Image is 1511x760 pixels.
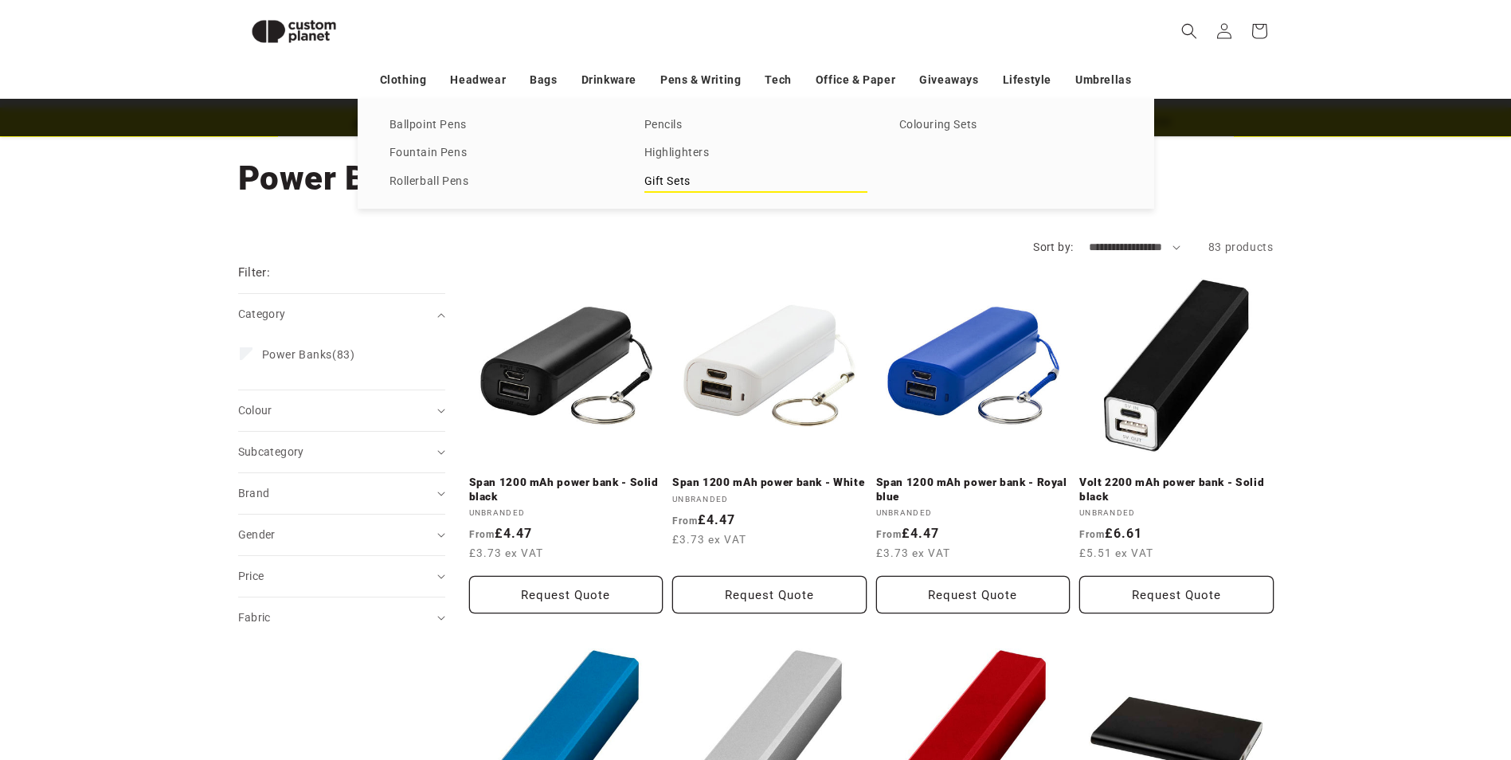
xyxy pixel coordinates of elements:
summary: Colour (0 selected) [238,390,445,431]
a: Pencils [644,115,867,136]
img: Custom Planet [238,6,350,57]
span: Price [238,570,264,582]
a: Clothing [380,66,427,94]
a: Giveaways [919,66,978,94]
span: Gender [238,528,276,541]
a: Span 1200 mAh power bank - Solid black [469,476,664,503]
summary: Fabric (0 selected) [238,597,445,638]
button: Request Quote [1079,576,1274,613]
a: Headwear [450,66,506,94]
a: Pens & Writing [660,66,741,94]
a: Office & Paper [816,66,895,94]
a: Tech [765,66,791,94]
span: Colour [238,404,272,417]
a: Rollerball Pens [389,171,613,193]
a: Bags [530,66,557,94]
iframe: Chat Widget [1245,588,1511,760]
a: Gift Sets [644,171,867,193]
label: Sort by: [1033,241,1073,253]
a: Span 1200 mAh power bank - White [672,476,867,490]
summary: Brand (0 selected) [238,473,445,514]
a: Umbrellas [1075,66,1131,94]
summary: Subcategory (0 selected) [238,432,445,472]
a: Drinkware [581,66,636,94]
a: Volt 2200 mAh power bank - Solid black [1079,476,1274,503]
a: Colouring Sets [899,115,1122,136]
a: Highlighters [644,143,867,164]
span: (83) [262,347,355,362]
button: Request Quote [469,576,664,613]
a: Lifestyle [1003,66,1051,94]
button: Request Quote [876,576,1071,613]
span: Category [238,308,286,320]
summary: Search [1172,14,1207,49]
span: Fabric [238,611,271,624]
a: Ballpoint Pens [389,115,613,136]
h2: Filter: [238,264,271,282]
span: Brand [238,487,270,499]
a: Span 1200 mAh power bank - Royal blue [876,476,1071,503]
span: 83 products [1208,241,1274,253]
summary: Category (0 selected) [238,294,445,335]
span: Power Banks [262,348,333,361]
a: Fountain Pens [389,143,613,164]
button: Request Quote [672,576,867,613]
span: Subcategory [238,445,304,458]
summary: Price [238,556,445,597]
summary: Gender (0 selected) [238,515,445,555]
